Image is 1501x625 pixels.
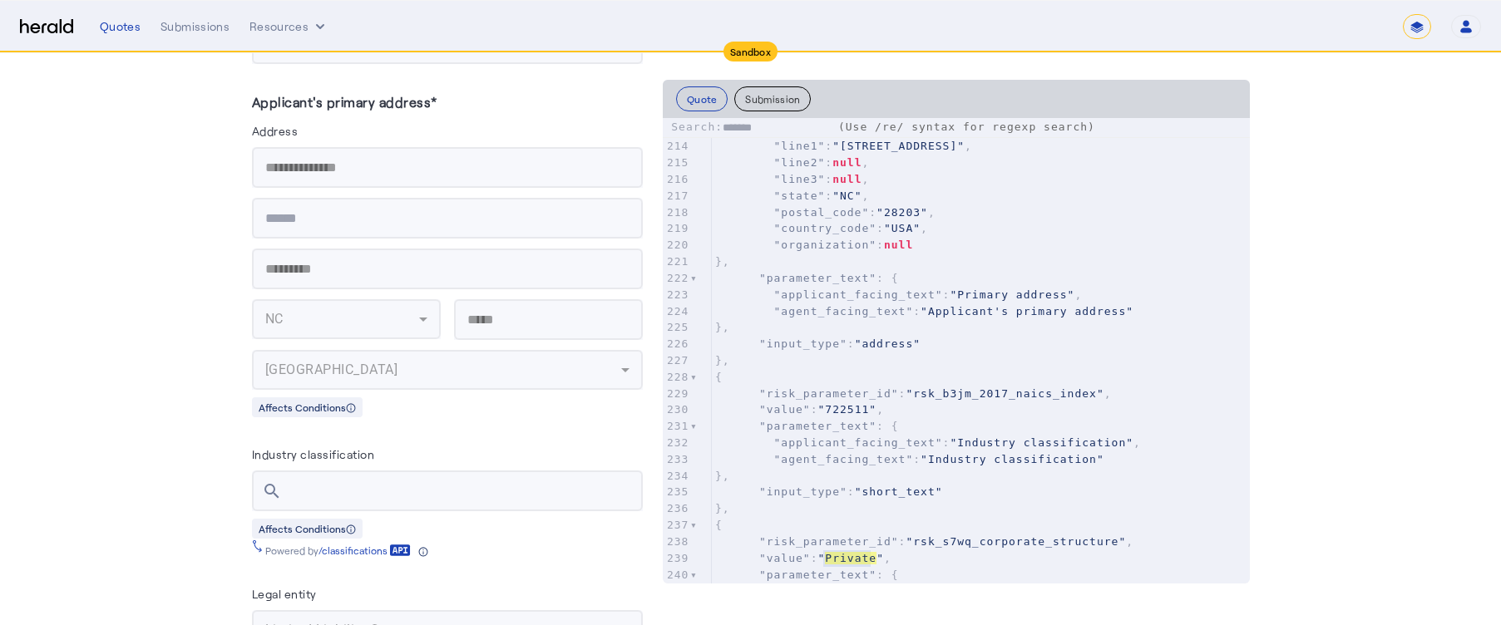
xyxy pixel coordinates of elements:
div: 218 [663,204,690,221]
span: : { [715,420,899,432]
span: (Use /re/ syntax for regexp search) [838,121,1095,133]
span: "value" [759,403,811,416]
span: "parameter_text" [759,568,876,581]
div: 238 [663,534,690,550]
span: "USA" [884,222,921,234]
span: "line2" [774,156,826,169]
span: : , [715,140,972,152]
label: Address [252,124,299,138]
span: }, [715,502,730,514]
button: Resources dropdown menu [249,18,328,35]
div: 222 [663,270,690,287]
div: 230 [663,401,690,418]
button: Quote [676,86,728,111]
a: /classifications [318,544,411,557]
div: 232 [663,435,690,451]
div: 231 [663,418,690,435]
span: null [832,156,862,169]
span: : [715,485,943,498]
span: "risk_parameter_id" [759,535,899,548]
label: Applicant's primary address* [252,94,437,110]
div: 219 [663,220,690,237]
span: : [715,239,913,251]
div: Submissions [160,18,230,35]
span: Private [825,552,876,564]
label: Legal entity [252,587,317,601]
span: " [876,552,884,564]
span: : [715,337,921,350]
span: "Industry classification" [950,436,1133,449]
div: 235 [663,484,690,500]
span: : , [715,288,1082,301]
div: 225 [663,319,690,336]
div: 237 [663,517,690,534]
span: "country_code" [774,222,877,234]
span: : , [715,387,1112,400]
span: : { [715,568,899,581]
span: "risk_parameter_id" [759,387,899,400]
span: "applicant_facing_text" [774,436,943,449]
mat-icon: search [252,481,292,501]
span: }, [715,354,730,367]
span: " [818,552,826,564]
span: : , [715,173,869,185]
span: "parameter_text" [759,420,876,432]
img: Herald Logo [20,19,73,35]
span: { [715,519,723,531]
div: 236 [663,500,690,517]
button: Submission [734,86,811,111]
span: }, [715,470,730,482]
herald-code-block: quote [663,118,1250,583]
div: 227 [663,352,690,369]
span: "postal_code" [774,206,870,219]
span: "short_text" [855,485,943,498]
span: : , [715,206,936,219]
span: "parameter_text" [759,272,876,284]
div: 217 [663,188,690,204]
div: 216 [663,171,690,188]
span: "Industry classification" [921,453,1104,465]
div: 224 [663,303,690,320]
span: : { [715,272,899,284]
span: }, [715,321,730,333]
div: Affects Conditions [252,519,363,539]
span: : , [715,156,869,169]
span: "agent_facing_text" [774,305,914,317]
span: "agent_facing_text" [774,453,914,465]
span: "input_type" [759,485,847,498]
label: Search: [671,121,831,133]
div: 234 [663,468,690,485]
div: 214 [663,138,690,155]
div: 215 [663,155,690,171]
span: : , [715,535,1133,548]
span: : , [715,403,884,416]
span: { [715,371,723,383]
span: : , [715,222,928,234]
span: "Primary address" [950,288,1074,301]
div: Sandbox [723,42,778,62]
span: "line3" [774,173,826,185]
div: 221 [663,253,690,270]
span: "NC" [832,189,862,202]
span: : , [715,436,1141,449]
div: Quotes [100,18,141,35]
div: 233 [663,451,690,468]
div: 229 [663,386,690,402]
div: 226 [663,336,690,352]
div: Affects Conditions [252,397,363,417]
span: "28203" [876,206,928,219]
span: "722511" [818,403,877,416]
span: null [884,239,913,251]
span: : [715,305,1133,317]
span: : , [715,552,891,564]
input: Search: [723,120,831,136]
div: Powered by [265,544,428,557]
span: "[STREET_ADDRESS]" [832,140,965,152]
span: : [715,453,1104,465]
div: 241 [663,583,690,599]
div: 240 [663,567,690,583]
div: 228 [663,369,690,386]
span: null [832,173,862,185]
label: Industry classification [252,447,375,461]
span: "value" [759,552,811,564]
